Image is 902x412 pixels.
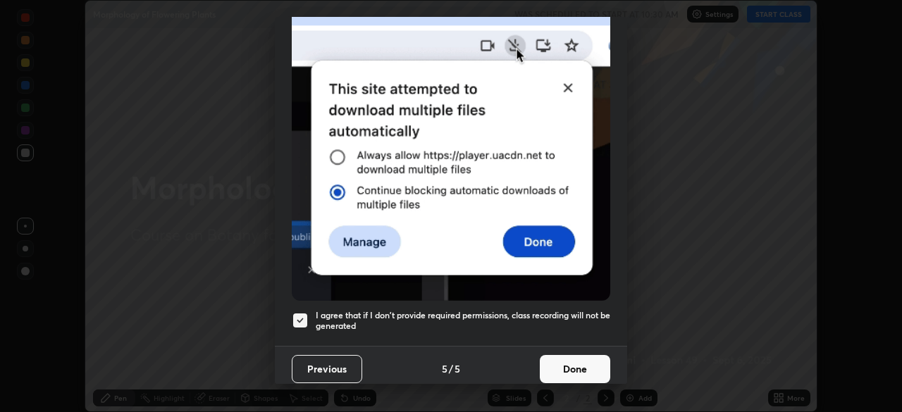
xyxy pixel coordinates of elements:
button: Done [540,355,610,383]
h4: 5 [442,361,447,376]
button: Previous [292,355,362,383]
h4: / [449,361,453,376]
h5: I agree that if I don't provide required permissions, class recording will not be generated [316,310,610,332]
h4: 5 [455,361,460,376]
